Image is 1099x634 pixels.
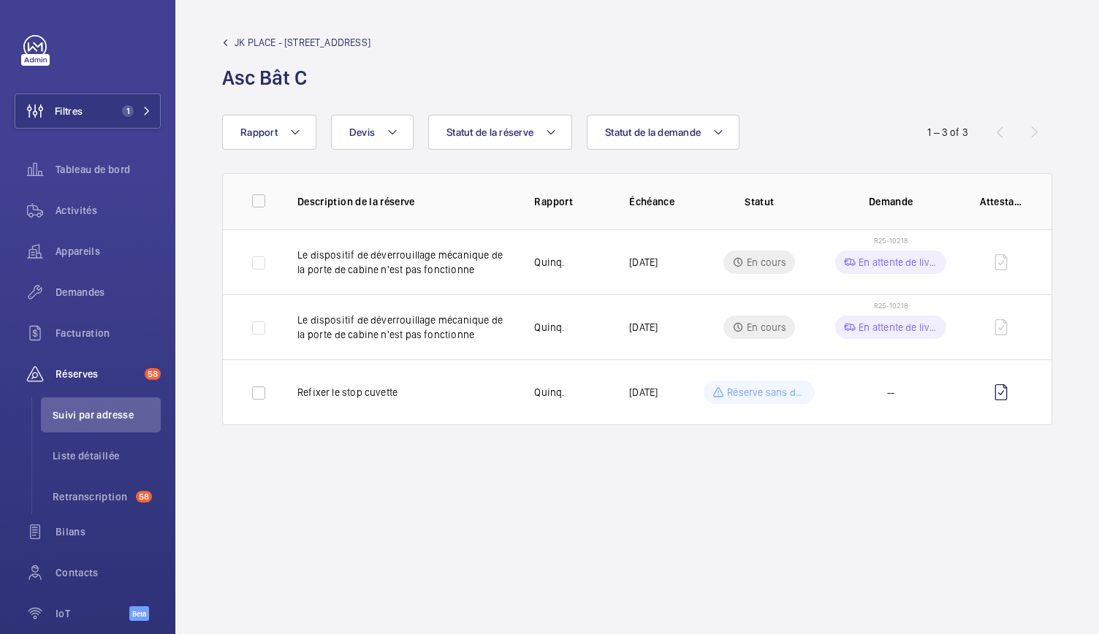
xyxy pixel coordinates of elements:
[629,194,693,209] p: Échéance
[428,115,572,150] button: Statut de la réserve
[56,606,129,621] span: IoT
[55,104,83,118] span: Filtres
[727,385,806,400] p: Réserve sans demande
[56,162,161,177] span: Tableau de bord
[222,64,370,91] h1: Asc Bât C
[122,105,134,117] span: 1
[587,115,739,150] button: Statut de la demande
[747,320,786,335] p: En cours
[629,255,658,270] p: [DATE]
[534,255,564,270] p: Quinq.
[56,326,161,340] span: Facturation
[605,126,701,138] span: Statut de la demande
[859,320,938,335] p: En attente de livraison
[859,255,938,270] p: En attente de livraison
[534,385,564,400] p: Quinq.
[129,606,149,621] span: Beta
[534,194,606,209] p: Rapport
[980,194,1022,209] p: Attestation
[56,285,161,299] span: Demandes
[446,126,533,138] span: Statut de la réserve
[874,236,908,245] span: R25-10218
[704,194,815,209] p: Statut
[747,255,786,270] p: En cours
[53,489,130,504] span: Retranscription
[297,248,511,277] p: Le dispositif de déverrouillage mécanique de la porte de cabine n'est pas fonctionne
[145,368,161,380] span: 58
[874,301,908,310] span: R25-10218
[56,565,161,580] span: Contacts
[56,244,161,259] span: Appareils
[53,448,161,463] span: Liste détaillée
[235,35,370,50] span: JK PLACE - [STREET_ADDRESS]
[53,408,161,422] span: Suivi par adresse
[136,491,152,503] span: 58
[297,385,511,400] p: Refixer le stop cuvette
[56,524,161,539] span: Bilans
[331,115,414,150] button: Devis
[835,194,946,209] p: Demande
[297,313,511,342] p: Le dispositif de déverrouillage mécanique de la porte de cabine n'est pas fonctionne
[222,115,316,150] button: Rapport
[887,385,894,400] span: --
[534,320,564,335] p: Quinq.
[927,125,968,140] div: 1 – 3 of 3
[240,126,278,138] span: Rapport
[15,93,161,129] button: Filtres1
[629,385,658,400] p: [DATE]
[349,126,375,138] span: Devis
[56,203,161,218] span: Activités
[297,194,511,209] p: Description de la réserve
[56,367,139,381] span: Réserves
[629,320,658,335] p: [DATE]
